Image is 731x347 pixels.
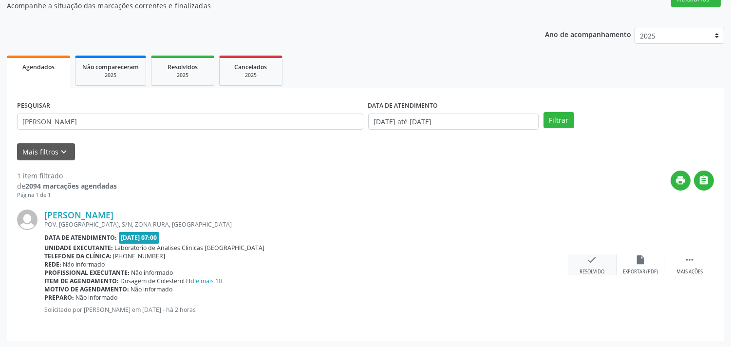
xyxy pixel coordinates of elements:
[44,269,130,277] b: Profissional executante:
[235,63,267,71] span: Cancelados
[694,171,714,191] button: 
[44,260,61,269] b: Rede:
[17,171,117,181] div: 1 item filtrado
[544,112,574,129] button: Filtrar
[17,210,37,230] img: img
[44,293,74,302] b: Preparo:
[115,244,265,252] span: Laboratorio de Analises Clinicas [GEOGRAPHIC_DATA]
[368,114,539,130] input: Selecione um intervalo
[59,147,70,157] i: keyboard_arrow_down
[17,114,363,130] input: Nome, CNS
[44,220,568,229] div: POV. [GEOGRAPHIC_DATA], S/N, ZONA RURA, [GEOGRAPHIC_DATA]
[17,143,75,160] button: Mais filtroskeyboard_arrow_down
[226,72,275,79] div: 2025
[44,285,129,293] b: Motivo de agendamento:
[44,277,119,285] b: Item de agendamento:
[623,269,658,275] div: Exportar (PDF)
[82,63,139,71] span: Não compareceram
[44,252,112,260] b: Telefone da clínica:
[17,181,117,191] div: de
[82,72,139,79] div: 2025
[17,98,50,114] label: PESQUISAR
[671,171,691,191] button: print
[7,0,509,11] p: Acompanhe a situação das marcações correntes e finalizadas
[675,175,686,186] i: print
[368,98,438,114] label: DATA DE ATENDIMENTO
[63,260,105,269] span: Não informado
[44,210,113,220] a: [PERSON_NAME]
[580,269,604,275] div: Resolvido
[131,269,173,277] span: Não informado
[699,175,710,186] i: 
[587,254,598,265] i: check
[131,285,173,293] span: Não informado
[17,191,117,199] div: Página 1 de 1
[168,63,198,71] span: Resolvidos
[121,277,223,285] span: Dosagem de Colesterol Hdl
[113,252,166,260] span: [PHONE_NUMBER]
[684,254,695,265] i: 
[22,63,55,71] span: Agendados
[44,306,568,314] p: Solicitado por [PERSON_NAME] em [DATE] - há 2 horas
[636,254,646,265] i: insert_drive_file
[76,293,118,302] span: Não informado
[158,72,207,79] div: 2025
[196,277,223,285] a: e mais 10
[44,233,117,242] b: Data de atendimento:
[676,269,703,275] div: Mais ações
[545,28,631,40] p: Ano de acompanhamento
[25,181,117,191] strong: 2094 marcações agendadas
[119,232,160,243] span: [DATE] 07:00
[44,244,113,252] b: Unidade executante:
